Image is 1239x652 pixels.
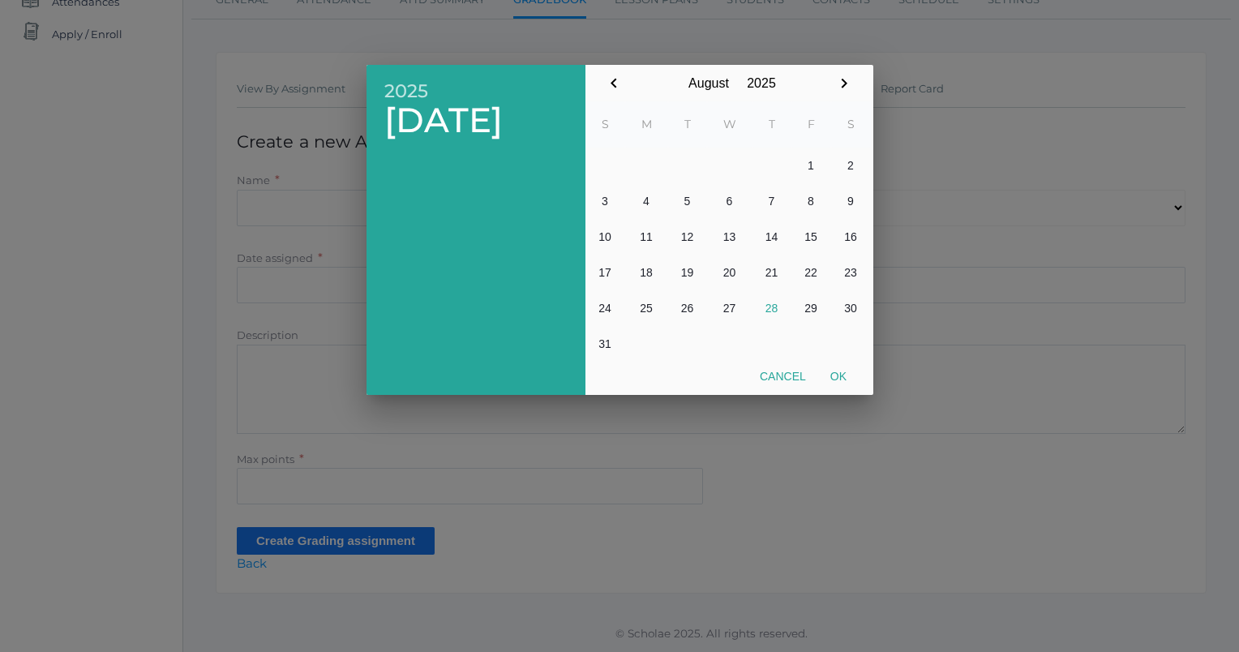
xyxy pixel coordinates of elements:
[602,117,609,131] abbr: Sunday
[668,290,707,326] button: 26
[707,183,752,219] button: 6
[625,183,668,219] button: 4
[831,255,871,290] button: 23
[384,101,568,139] span: [DATE]
[625,255,668,290] button: 18
[723,117,736,131] abbr: Wednesday
[752,290,791,326] button: 28
[831,290,871,326] button: 30
[707,219,752,255] button: 13
[791,148,831,183] button: 1
[668,219,707,255] button: 12
[752,255,791,290] button: 21
[585,290,625,326] button: 24
[791,219,831,255] button: 15
[668,183,707,219] button: 5
[752,219,791,255] button: 14
[707,255,752,290] button: 20
[791,183,831,219] button: 8
[625,219,668,255] button: 11
[641,117,652,131] abbr: Monday
[585,183,625,219] button: 3
[585,255,625,290] button: 17
[625,290,668,326] button: 25
[791,290,831,326] button: 29
[585,219,625,255] button: 10
[847,117,855,131] abbr: Saturday
[808,117,815,131] abbr: Friday
[684,117,691,131] abbr: Tuesday
[752,183,791,219] button: 7
[831,219,871,255] button: 16
[707,290,752,326] button: 27
[585,326,625,362] button: 31
[831,148,871,183] button: 2
[668,255,707,290] button: 19
[769,117,775,131] abbr: Thursday
[831,183,871,219] button: 9
[384,81,568,101] span: 2025
[748,362,818,391] button: Cancel
[818,362,859,391] button: Ok
[791,255,831,290] button: 22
